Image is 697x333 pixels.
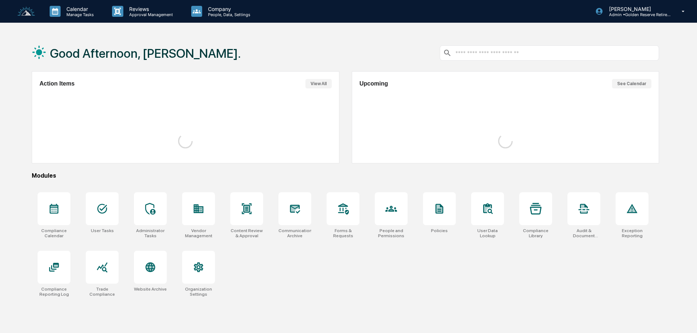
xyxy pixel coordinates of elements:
h2: Action Items [39,80,74,87]
div: Compliance Reporting Log [38,287,70,297]
div: Organization Settings [182,287,215,297]
div: Modules [32,172,659,179]
div: User Data Lookup [471,228,504,238]
div: Content Review & Approval [230,228,263,238]
p: Admin • Golden Reserve Retirement [603,12,671,17]
div: Audit & Document Logs [567,228,600,238]
div: Forms & Requests [327,228,359,238]
button: See Calendar [612,79,651,88]
div: Exception Reporting [616,228,648,238]
div: People and Permissions [375,228,408,238]
h1: Good Afternoon, [PERSON_NAME]. [50,46,241,61]
p: [PERSON_NAME] [603,6,671,12]
p: Manage Tasks [61,12,97,17]
div: Website Archive [134,287,167,292]
div: User Tasks [91,228,114,233]
div: Policies [431,228,448,233]
div: Vendor Management [182,228,215,238]
p: Company [202,6,254,12]
div: Compliance Library [519,228,552,238]
p: Approval Management [123,12,177,17]
button: View All [305,79,332,88]
h2: Upcoming [359,80,388,87]
div: Communications Archive [278,228,311,238]
div: Compliance Calendar [38,228,70,238]
p: Reviews [123,6,177,12]
div: Trade Compliance [86,287,119,297]
div: Administrator Tasks [134,228,167,238]
p: People, Data, Settings [202,12,254,17]
p: Calendar [61,6,97,12]
img: logo [18,7,35,16]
